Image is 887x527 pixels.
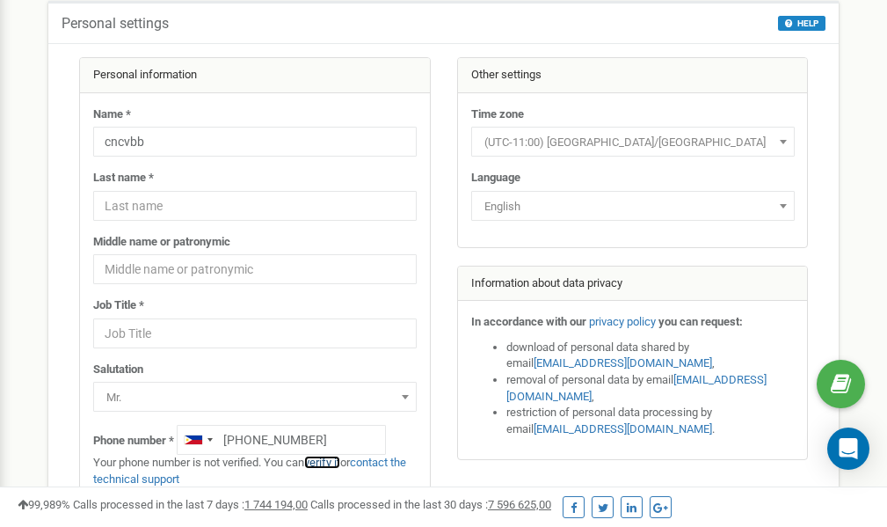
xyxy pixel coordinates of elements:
[177,425,386,455] input: +1-800-555-55-55
[93,297,144,314] label: Job Title *
[827,428,869,470] div: Open Intercom Messenger
[244,498,308,511] u: 1 744 194,00
[80,58,430,93] div: Personal information
[93,318,417,348] input: Job Title
[93,127,417,157] input: Name
[178,426,218,454] div: Telephone country code
[471,170,520,187] label: Language
[534,356,712,370] a: [EMAIL_ADDRESS][DOMAIN_NAME]
[93,382,417,412] span: Mr.
[93,191,417,221] input: Last name
[506,340,795,372] li: download of personal data shared by email ,
[93,254,417,284] input: Middle name or patronymic
[477,130,789,155] span: (UTC-11:00) Pacific/Midway
[93,456,406,486] a: contact the technical support
[93,106,131,123] label: Name *
[589,315,656,328] a: privacy policy
[18,498,70,511] span: 99,989%
[93,362,143,378] label: Salutation
[778,16,825,31] button: HELP
[471,127,795,157] span: (UTC-11:00) Pacific/Midway
[458,267,808,302] div: Information about data privacy
[471,106,524,123] label: Time zone
[506,405,795,437] li: restriction of personal data processing by email .
[506,372,795,405] li: removal of personal data by email ,
[93,170,154,187] label: Last name *
[458,58,808,93] div: Other settings
[658,315,743,328] strong: you can request:
[477,194,789,219] span: English
[304,456,340,469] a: verify it
[471,315,586,328] strong: In accordance with our
[93,433,174,450] label: Phone number *
[488,498,551,511] u: 7 596 625,00
[93,234,230,251] label: Middle name or patronymic
[93,455,417,487] p: Your phone number is not verified. You can or
[471,191,795,221] span: English
[534,422,712,436] a: [EMAIL_ADDRESS][DOMAIN_NAME]
[506,373,767,403] a: [EMAIL_ADDRESS][DOMAIN_NAME]
[310,498,551,511] span: Calls processed in the last 30 days :
[62,16,169,32] h5: Personal settings
[99,385,411,410] span: Mr.
[73,498,308,511] span: Calls processed in the last 7 days :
